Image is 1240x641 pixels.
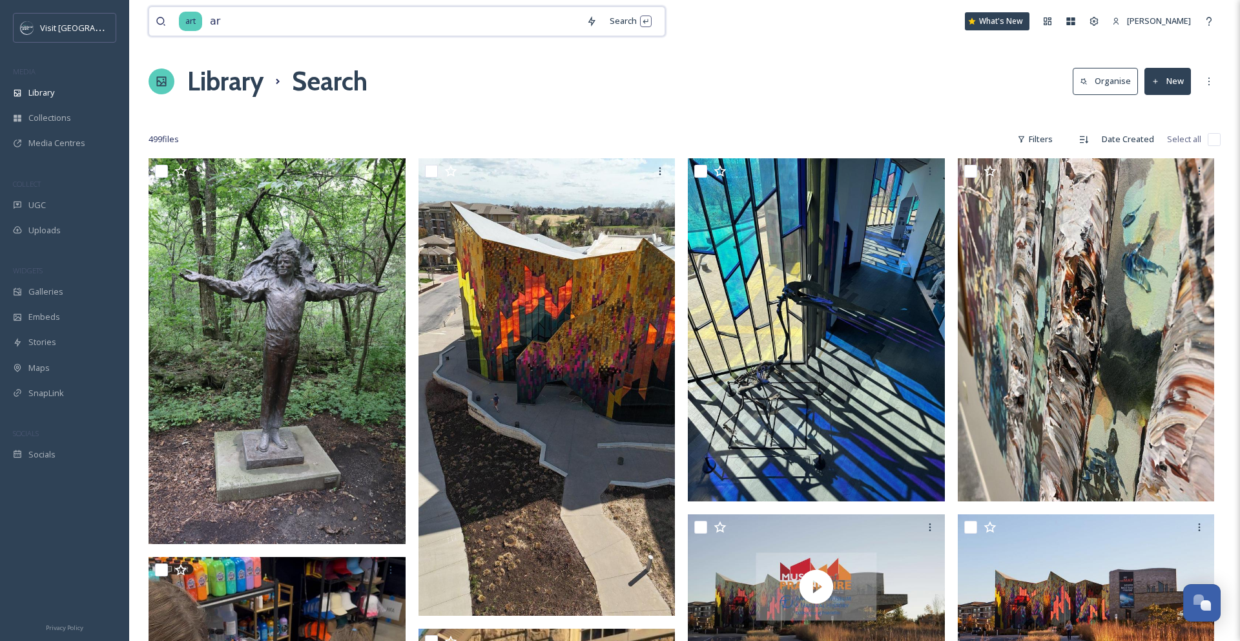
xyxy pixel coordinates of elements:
img: c4f9f244-7262-2fa9-e956-46960c2621a6.jpg [958,158,1215,501]
span: Socials [28,448,56,461]
span: COLLECT [13,179,41,189]
h1: Search [292,62,367,101]
a: What's New [965,12,1029,30]
button: New [1144,68,1191,94]
span: SOCIALS [13,428,39,438]
span: Select all [1167,133,1201,145]
span: Visit [GEOGRAPHIC_DATA] [40,21,140,34]
img: d5ce30eb-f916-5acb-dbee-e2e723725344.jpg [688,158,945,501]
span: Media Centres [28,137,85,149]
a: Privacy Policy [46,619,83,635]
button: Organise [1073,68,1138,94]
span: Collections [28,112,71,124]
div: Filters [1011,127,1059,152]
img: eaefe5e9-7b16-b38d-16af-b0c160b5d8d1.jpg [418,158,676,615]
div: Date Created [1095,127,1161,152]
span: 499 file s [149,133,179,145]
a: Library [187,62,263,101]
span: MEDIA [13,67,36,76]
span: UGC [28,199,46,211]
span: Maps [28,362,50,374]
span: art [179,12,202,30]
span: Stories [28,336,56,348]
span: SnapLink [28,387,64,399]
span: Uploads [28,224,61,236]
span: Embeds [28,311,60,323]
button: Open Chat [1183,584,1221,622]
span: Galleries [28,286,63,298]
a: [PERSON_NAME] [1106,8,1197,34]
span: Library [28,87,54,99]
div: Search [603,8,658,34]
span: [PERSON_NAME] [1127,15,1191,26]
a: Organise [1073,68,1144,94]
img: Christopher_Jackson_jackstacks.eats_Influencer Trip 2025_67.jpg [149,158,406,544]
span: Privacy Policy [46,624,83,632]
img: c3es6xdrejuflcaqpovn.png [21,21,34,34]
span: WIDGETS [13,266,43,275]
